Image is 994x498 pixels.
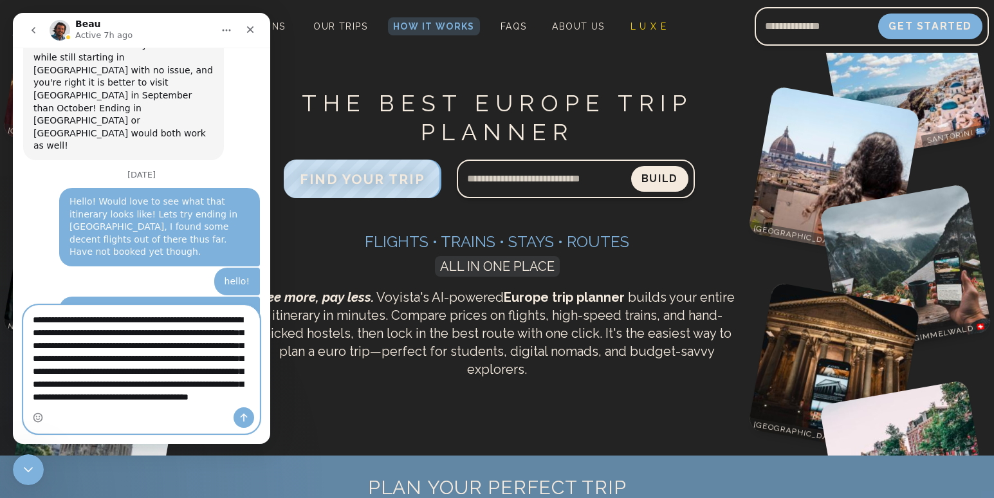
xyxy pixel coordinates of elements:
div: We could do the itinerary in reverse while still starting in [GEOGRAPHIC_DATA] with no issue, and... [21,26,201,140]
div: We could do the itinerary in reverse while still starting in [GEOGRAPHIC_DATA] with no issue, and... [10,19,211,147]
span: How It Works [393,21,475,32]
h3: VOYISTA [42,12,122,41]
div: Close [226,5,249,28]
a: VOYISTA [12,12,122,41]
div: Aronor says… [10,255,247,284]
div: Hello! Would love to see what that itinerary looks like! Lets try ending in [GEOGRAPHIC_DATA], I ... [46,175,247,254]
div: Beau says… [10,19,247,158]
span: FAQs [501,21,527,32]
button: Home [201,5,226,30]
h1: THE BEST EUROPE TRIP PLANNER [253,89,741,147]
span: Our Trips [313,21,367,32]
iframe: Intercom live chat [13,13,270,444]
textarea: Message… [11,293,246,394]
button: Get Started [878,14,982,39]
a: How It Works [388,17,480,35]
span: ALL IN ONE PLACE [435,256,560,277]
div: Aronor says… [10,284,247,385]
a: L U X E [625,17,672,35]
img: Rome [748,282,921,455]
div: Aronor says… [10,175,247,255]
button: Emoji picker [20,400,30,410]
iframe: Intercom live chat [13,454,44,485]
a: Our Trips [308,17,373,35]
div: [DATE] [10,158,247,175]
button: Send a message… [221,394,241,415]
img: Gimmelwald [819,184,992,357]
h3: Flights • Trains • Stays • Routes [253,232,741,252]
img: Voyista Logo [12,17,36,35]
p: Voyista's AI-powered builds your entire itinerary in minutes. Compare prices on flights, high-spe... [253,288,741,378]
span: FIND YOUR TRIP [300,171,425,187]
div: looking forward to seeing what the trip looks like with the updates! Do you think there will be a... [46,284,247,375]
input: Search query [457,163,631,194]
p: Active 7h ago [62,16,120,29]
p: Nice 🇫🇷 [2,319,47,338]
span: See more, pay less. [259,290,374,305]
a: About Us [547,17,609,35]
span: L U X E [630,21,667,32]
a: FAQs [495,17,532,35]
div: hello! [201,255,247,283]
div: hello! [212,263,237,275]
button: FIND YOUR TRIP [284,160,441,198]
input: Email address [755,11,878,42]
a: FIND YOUR TRIP [284,174,441,187]
strong: Europe trip planner [504,290,625,305]
img: Florence [748,86,921,259]
div: Hello! Would love to see what that itinerary looks like! Lets try ending in [GEOGRAPHIC_DATA], I ... [57,183,237,246]
button: Build [631,166,688,192]
span: About Us [552,21,604,32]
